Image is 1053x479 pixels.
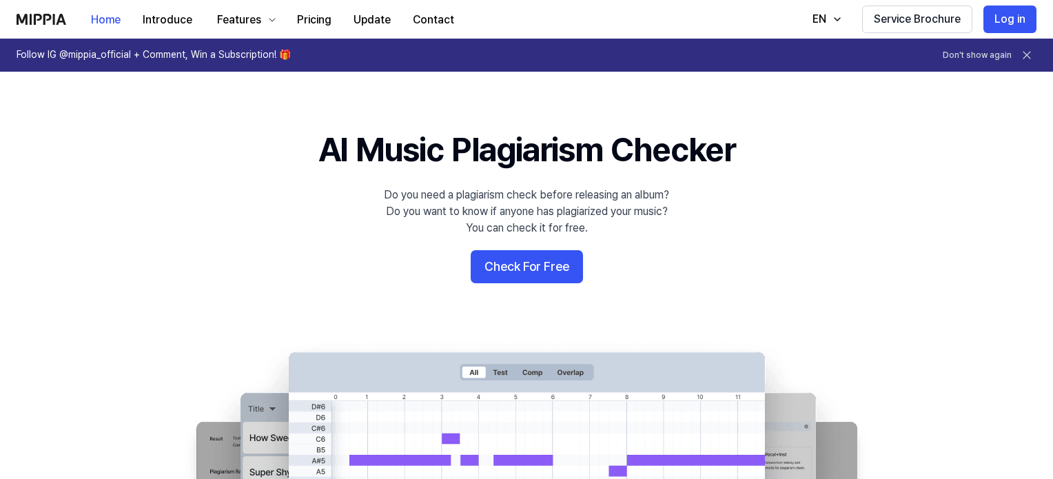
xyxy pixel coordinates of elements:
[17,14,66,25] img: logo
[810,11,829,28] div: EN
[80,6,132,34] button: Home
[799,6,851,33] button: EN
[402,6,465,34] button: Contact
[318,127,735,173] h1: AI Music Plagiarism Checker
[384,187,669,236] div: Do you need a plagiarism check before releasing an album? Do you want to know if anyone has plagi...
[17,48,291,62] h1: Follow IG @mippia_official + Comment, Win a Subscription! 🎁
[343,6,402,34] button: Update
[286,6,343,34] button: Pricing
[943,50,1012,61] button: Don't show again
[132,6,203,34] button: Introduce
[862,6,972,33] button: Service Brochure
[343,1,402,39] a: Update
[214,12,264,28] div: Features
[203,6,286,34] button: Features
[80,1,132,39] a: Home
[471,250,583,283] button: Check For Free
[983,6,1036,33] button: Log in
